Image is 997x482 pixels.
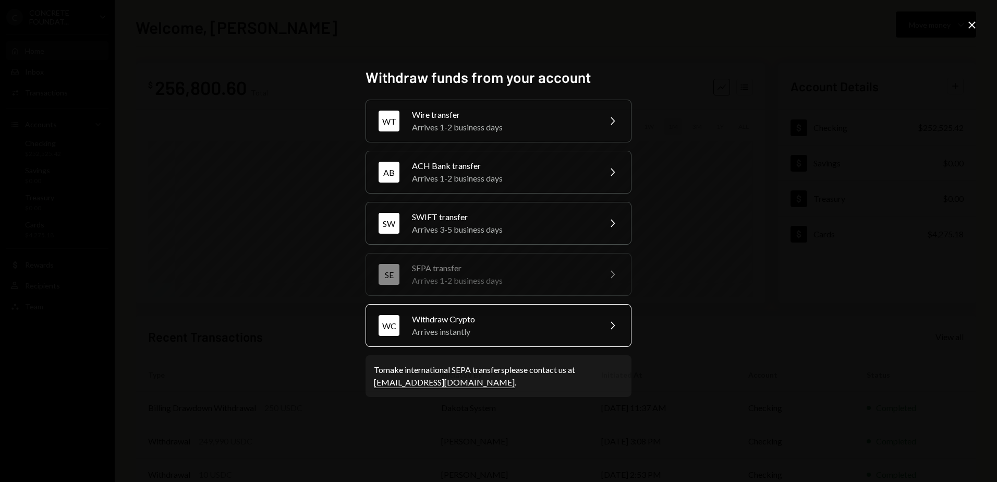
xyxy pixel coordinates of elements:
div: SEPA transfer [412,262,593,274]
div: WC [379,315,399,336]
div: Arrives instantly [412,326,593,338]
div: SWIFT transfer [412,211,593,223]
div: ACH Bank transfer [412,160,593,172]
a: [EMAIL_ADDRESS][DOMAIN_NAME] [374,377,515,388]
div: Withdraw Crypto [412,313,593,326]
button: ABACH Bank transferArrives 1-2 business days [366,151,631,194]
div: SW [379,213,399,234]
button: WCWithdraw CryptoArrives instantly [366,304,631,347]
div: To make international SEPA transfers please contact us at . [374,364,623,389]
button: SWSWIFT transferArrives 3-5 business days [366,202,631,245]
button: SESEPA transferArrives 1-2 business days [366,253,631,296]
div: Arrives 1-2 business days [412,121,593,134]
div: SE [379,264,399,285]
div: Arrives 3-5 business days [412,223,593,236]
div: Arrives 1-2 business days [412,274,593,287]
div: Arrives 1-2 business days [412,172,593,185]
div: AB [379,162,399,183]
div: Wire transfer [412,109,593,121]
button: WTWire transferArrives 1-2 business days [366,100,631,142]
div: WT [379,111,399,131]
h2: Withdraw funds from your account [366,67,631,88]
